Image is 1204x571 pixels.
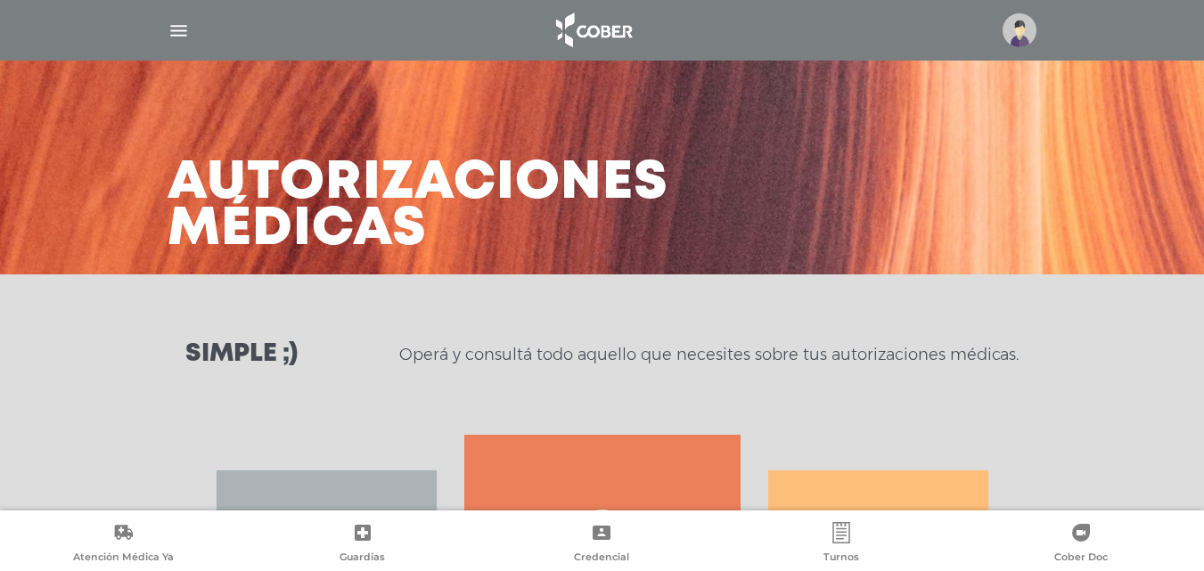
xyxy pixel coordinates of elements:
[168,20,190,42] img: Cober_menu-lines-white.svg
[1054,551,1108,567] span: Cober Doc
[574,551,629,567] span: Credencial
[961,522,1200,567] a: Cober Doc
[823,551,859,567] span: Turnos
[168,160,668,253] h3: Autorizaciones médicas
[73,551,174,567] span: Atención Médica Ya
[185,342,298,367] h3: Simple ;)
[722,522,962,567] a: Turnos
[4,522,243,567] a: Atención Médica Ya
[482,522,722,567] a: Credencial
[340,551,385,567] span: Guardias
[243,522,483,567] a: Guardias
[399,344,1019,365] p: Operá y consultá todo aquello que necesites sobre tus autorizaciones médicas.
[1003,13,1036,47] img: profile-placeholder.svg
[546,9,640,52] img: logo_cober_home-white.png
